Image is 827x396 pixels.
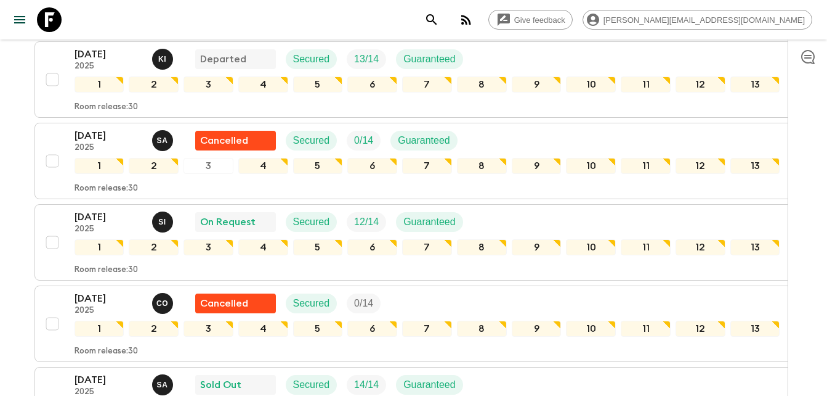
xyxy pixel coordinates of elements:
[75,306,142,316] p: 2025
[152,212,175,233] button: SI
[152,130,175,151] button: SA
[566,158,616,174] div: 10
[457,321,507,337] div: 8
[293,158,343,174] div: 5
[347,212,386,232] div: Trip Fill
[156,299,168,308] p: C O
[184,321,233,337] div: 3
[152,378,175,388] span: Samir Achahri
[419,7,444,32] button: search adventures
[75,62,142,72] p: 2025
[457,76,507,93] div: 8
[457,239,507,255] div: 8
[676,158,725,174] div: 12
[286,49,337,69] div: Secured
[347,294,381,313] div: Trip Fill
[347,131,381,151] div: Trip Fill
[621,321,671,337] div: 11
[293,296,330,311] p: Secured
[566,76,616,93] div: 10
[75,347,138,357] p: Room release: 30
[152,134,175,144] span: Samir Achahri
[621,158,671,174] div: 11
[403,52,456,67] p: Guaranteed
[354,52,379,67] p: 13 / 14
[75,143,142,153] p: 2025
[293,52,330,67] p: Secured
[286,131,337,151] div: Secured
[730,321,780,337] div: 13
[566,239,616,255] div: 10
[200,377,241,392] p: Sold Out
[730,158,780,174] div: 13
[238,239,288,255] div: 4
[75,102,138,112] p: Room release: 30
[75,225,142,234] p: 2025
[34,123,793,199] button: [DATE]2025Samir AchahriFlash Pack cancellationSecuredTrip FillGuaranteed12345678910111213Room rel...
[195,131,276,151] div: Flash Pack cancellation
[238,76,288,93] div: 4
[457,158,507,174] div: 8
[398,133,450,148] p: Guaranteed
[293,239,343,255] div: 5
[75,291,142,306] p: [DATE]
[7,7,32,32] button: menu
[286,375,337,395] div: Secured
[75,158,124,174] div: 1
[354,296,373,311] p: 0 / 14
[621,76,671,93] div: 11
[75,128,142,143] p: [DATE]
[676,239,725,255] div: 12
[158,217,166,227] p: S I
[184,239,233,255] div: 3
[621,239,671,255] div: 11
[75,210,142,225] p: [DATE]
[200,133,248,148] p: Cancelled
[75,184,138,194] p: Room release: 30
[403,215,456,229] p: Guaranteed
[597,15,812,25] span: [PERSON_NAME][EMAIL_ADDRESS][DOMAIN_NAME]
[129,158,179,174] div: 2
[354,215,379,229] p: 12 / 14
[676,321,725,337] div: 12
[152,52,175,62] span: Khaled Ingrioui
[75,47,142,62] p: [DATE]
[507,15,572,25] span: Give feedback
[152,215,175,225] span: Said Isouktan
[293,377,330,392] p: Secured
[583,10,812,30] div: [PERSON_NAME][EMAIL_ADDRESS][DOMAIN_NAME]
[75,373,142,387] p: [DATE]
[200,52,246,67] p: Departed
[293,133,330,148] p: Secured
[730,239,780,255] div: 13
[75,321,124,337] div: 1
[347,321,397,337] div: 6
[566,321,616,337] div: 10
[403,377,456,392] p: Guaranteed
[200,215,256,229] p: On Request
[184,158,233,174] div: 3
[129,239,179,255] div: 2
[286,212,337,232] div: Secured
[354,377,379,392] p: 14 / 14
[402,158,452,174] div: 7
[238,158,288,174] div: 4
[347,158,397,174] div: 6
[293,215,330,229] p: Secured
[488,10,573,30] a: Give feedback
[293,76,343,93] div: 5
[512,76,562,93] div: 9
[200,296,248,311] p: Cancelled
[184,76,233,93] div: 3
[347,49,386,69] div: Trip Fill
[354,133,373,148] p: 0 / 14
[402,321,452,337] div: 7
[347,76,397,93] div: 6
[129,321,179,337] div: 2
[347,375,386,395] div: Trip Fill
[75,76,124,93] div: 1
[34,286,793,362] button: [DATE]2025Chama OuammiFlash Pack cancellationSecuredTrip Fill12345678910111213Room release:30
[402,239,452,255] div: 7
[347,239,397,255] div: 6
[286,294,337,313] div: Secured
